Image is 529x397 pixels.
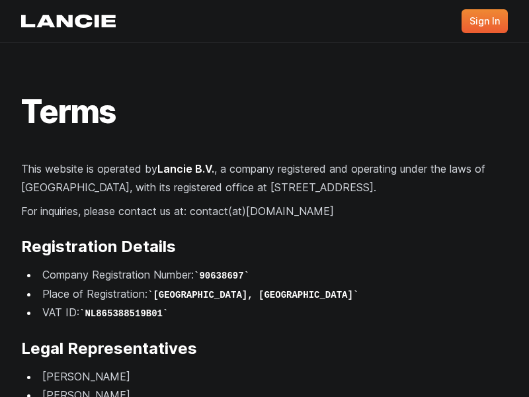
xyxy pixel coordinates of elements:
li: Place of Registration: [38,285,508,304]
li: Company Registration Number: [38,265,508,285]
h2: Registration Details [21,236,508,257]
p: For inquiries, please contact us at: contact(at)[DOMAIN_NAME] [21,202,508,220]
code: 90638697 [194,271,249,281]
a: Sign In [462,9,508,33]
strong: Lancie B.V. [157,162,214,175]
code: [GEOGRAPHIC_DATA], [GEOGRAPHIC_DATA] [147,290,358,300]
li: [PERSON_NAME] [38,367,508,386]
li: VAT ID: [38,303,508,322]
h1: Terms [21,96,508,128]
h2: Legal Representatives [21,338,508,359]
code: NL865388519B01 [79,308,168,319]
p: This website is operated by , a company registered and operating under the laws of [GEOGRAPHIC_DA... [21,159,508,197]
